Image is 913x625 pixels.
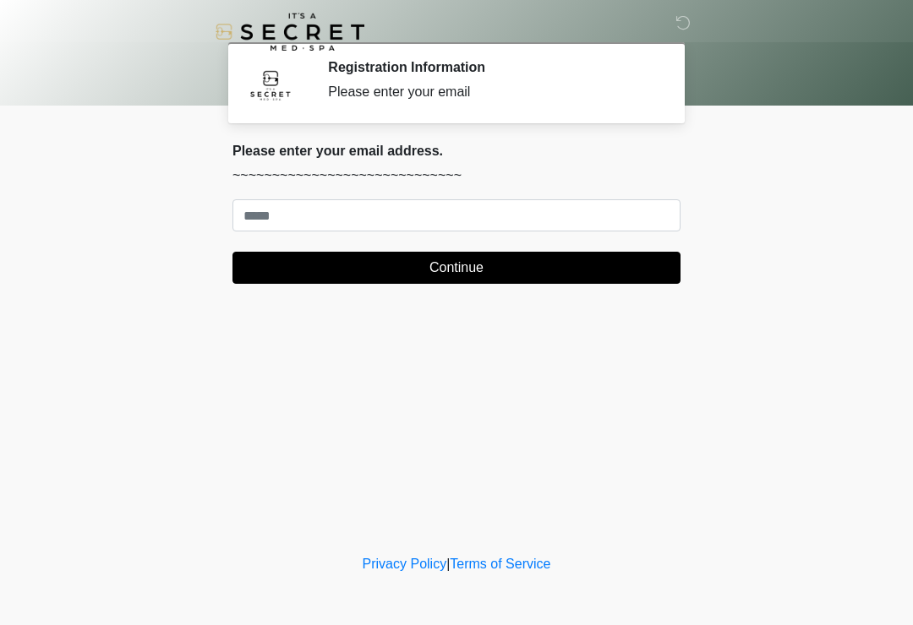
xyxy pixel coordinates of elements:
[216,13,364,51] img: It's A Secret Med Spa Logo
[363,557,447,571] a: Privacy Policy
[232,252,681,284] button: Continue
[328,59,655,75] h2: Registration Information
[328,82,655,102] div: Please enter your email
[232,143,681,159] h2: Please enter your email address.
[450,557,550,571] a: Terms of Service
[245,59,296,110] img: Agent Avatar
[232,166,681,186] p: ~~~~~~~~~~~~~~~~~~~~~~~~~~~~~
[446,557,450,571] a: |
